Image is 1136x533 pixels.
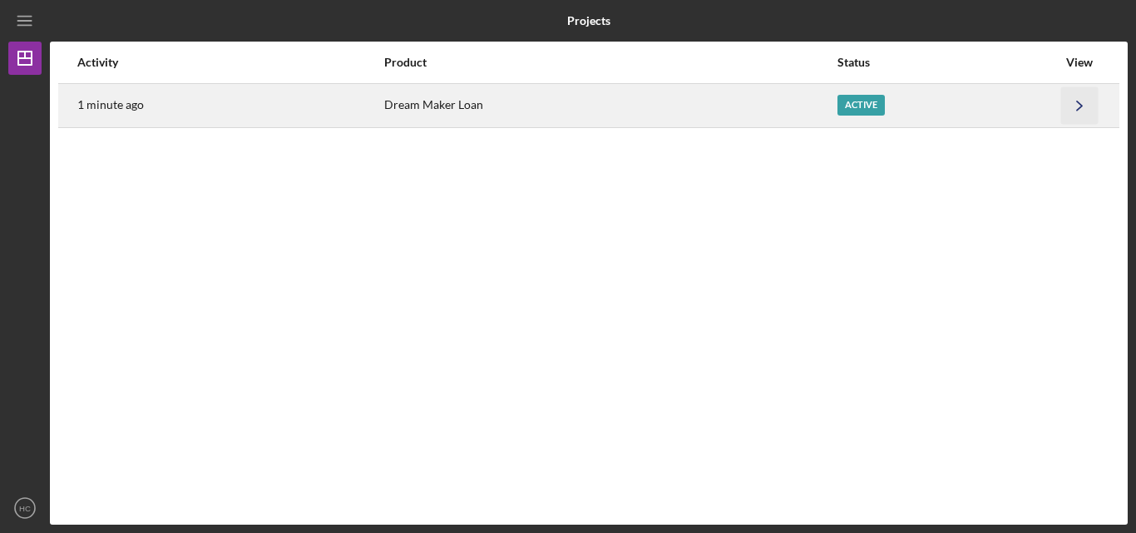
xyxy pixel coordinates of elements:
[384,85,836,126] div: Dream Maker Loan
[8,491,42,525] button: HC
[567,14,610,27] b: Projects
[384,56,836,69] div: Product
[1059,56,1100,69] div: View
[19,504,31,513] text: HC
[77,56,383,69] div: Activity
[837,95,885,116] div: Active
[837,56,1057,69] div: Status
[77,98,144,111] time: 2025-09-17 23:50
